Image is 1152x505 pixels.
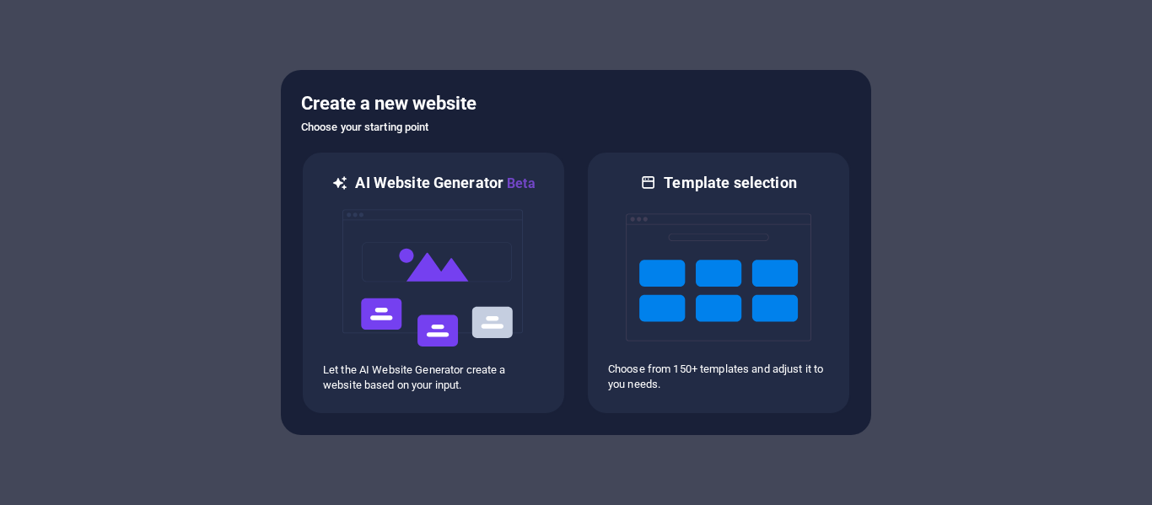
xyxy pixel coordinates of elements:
[664,173,796,193] h6: Template selection
[503,175,536,191] span: Beta
[323,363,544,393] p: Let the AI Website Generator create a website based on your input.
[341,194,526,363] img: ai
[301,90,851,117] h5: Create a new website
[301,151,566,415] div: AI Website GeneratorBetaaiLet the AI Website Generator create a website based on your input.
[586,151,851,415] div: Template selectionChoose from 150+ templates and adjust it to you needs.
[608,362,829,392] p: Choose from 150+ templates and adjust it to you needs.
[355,173,535,194] h6: AI Website Generator
[301,117,851,137] h6: Choose your starting point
